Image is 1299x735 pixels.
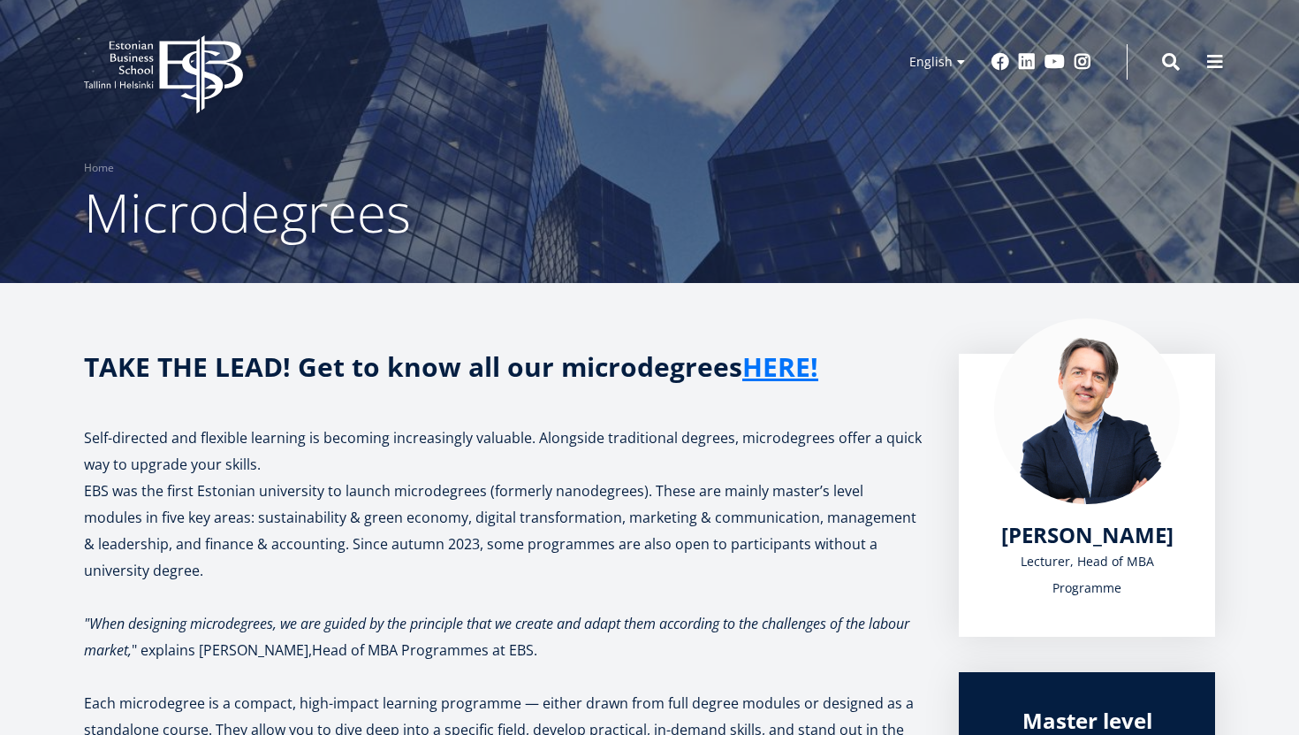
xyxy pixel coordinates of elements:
[84,348,818,385] strong: TAKE THE LEAD! Get to know all our microdegrees
[84,425,923,478] p: Self-directed and flexible learning is becoming increasingly valuable. Alongside traditional degr...
[1045,53,1065,71] a: Youtube
[1074,53,1091,71] a: Instagram
[1001,522,1174,548] a: [PERSON_NAME]
[84,159,114,177] a: Home
[84,176,411,249] span: Microdegrees
[1001,520,1174,549] span: [PERSON_NAME]
[1018,53,1036,71] a: Linkedin
[994,548,1180,601] div: Lecturer, Head of MBA Programme
[994,318,1180,504] img: Marko Rillo
[742,354,818,380] a: HERE!
[991,53,1009,71] a: Facebook
[84,478,923,584] p: EBS was the first Estonian university to launch microdegrees (formerly nanodegrees). These are ma...
[84,614,909,660] em: "When designing microdegrees, we are guided by the principle that we create and adapt them accord...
